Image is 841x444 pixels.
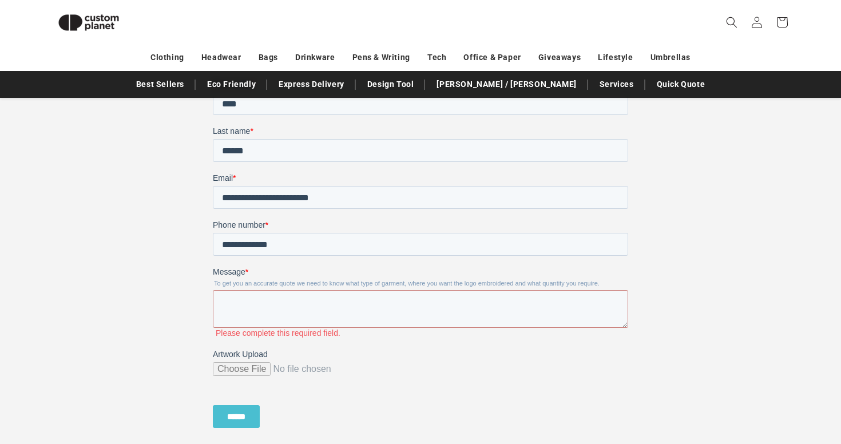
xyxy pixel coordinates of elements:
a: Express Delivery [273,74,350,94]
a: Drinkware [295,47,335,68]
img: Custom Planet [49,5,129,41]
a: Umbrellas [650,47,691,68]
a: Bags [259,47,278,68]
a: Pens & Writing [352,47,410,68]
a: Services [594,74,640,94]
a: Lifestyle [598,47,633,68]
summary: Search [719,10,744,35]
a: [PERSON_NAME] / [PERSON_NAME] [431,74,582,94]
a: Eco Friendly [201,74,261,94]
a: Quick Quote [651,74,711,94]
a: Tech [427,47,446,68]
iframe: Chat Widget [645,320,841,444]
a: Headwear [201,47,241,68]
a: Clothing [150,47,184,68]
a: Best Sellers [130,74,190,94]
a: Office & Paper [463,47,521,68]
a: Design Tool [362,74,420,94]
a: Giveaways [538,47,581,68]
